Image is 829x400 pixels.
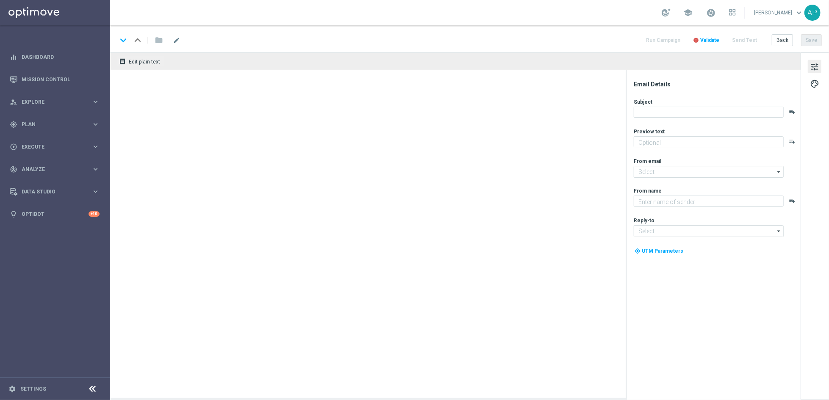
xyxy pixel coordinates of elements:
[22,167,91,172] span: Analyze
[9,76,100,83] button: Mission Control
[801,34,822,46] button: Save
[808,77,821,90] button: palette
[22,203,89,225] a: Optibot
[10,68,100,91] div: Mission Control
[634,217,654,224] label: Reply-to
[10,188,91,196] div: Data Studio
[693,37,699,43] i: error
[634,128,665,135] label: Preview text
[91,165,100,173] i: keyboard_arrow_right
[9,211,100,218] button: lightbulb Optibot +10
[117,34,130,47] i: keyboard_arrow_down
[634,188,662,194] label: From name
[22,122,91,127] span: Plan
[10,53,17,61] i: equalizer
[700,37,719,43] span: Validate
[753,6,804,19] a: [PERSON_NAME]keyboard_arrow_down
[9,54,100,61] button: equalizer Dashboard
[10,166,91,173] div: Analyze
[22,99,91,105] span: Explore
[129,59,160,65] span: Edit plain text
[775,226,783,237] i: arrow_drop_down
[9,166,100,173] button: track_changes Analyze keyboard_arrow_right
[772,34,793,46] button: Back
[808,60,821,73] button: tune
[642,248,683,254] span: UTM Parameters
[634,80,800,88] div: Email Details
[8,385,16,393] i: settings
[10,143,17,151] i: play_circle_outline
[10,210,17,218] i: lightbulb
[22,144,91,149] span: Execute
[634,246,684,256] button: my_location UTM Parameters
[10,143,91,151] div: Execute
[9,121,100,128] button: gps_fixed Plan keyboard_arrow_right
[789,197,796,204] button: playlist_add
[794,8,804,17] span: keyboard_arrow_down
[91,143,100,151] i: keyboard_arrow_right
[634,225,784,237] input: Select
[9,143,100,150] button: play_circle_outline Execute keyboard_arrow_right
[692,35,721,46] button: error Validate
[634,158,661,165] label: From email
[91,188,100,196] i: keyboard_arrow_right
[634,99,652,105] label: Subject
[634,166,784,178] input: Select
[775,166,783,177] i: arrow_drop_down
[119,58,126,65] i: receipt
[635,248,640,254] i: my_location
[10,121,91,128] div: Plan
[22,189,91,194] span: Data Studio
[9,188,100,195] button: Data Studio keyboard_arrow_right
[683,8,693,17] span: school
[810,78,819,89] span: palette
[810,61,819,72] span: tune
[804,5,821,21] div: AP
[22,46,100,68] a: Dashboard
[20,386,46,392] a: Settings
[89,211,100,217] div: +10
[789,138,796,145] button: playlist_add
[10,98,17,106] i: person_search
[789,108,796,115] button: playlist_add
[117,56,164,67] button: receipt Edit plain text
[10,203,100,225] div: Optibot
[91,98,100,106] i: keyboard_arrow_right
[10,98,91,106] div: Explore
[91,120,100,128] i: keyboard_arrow_right
[9,99,100,105] button: person_search Explore keyboard_arrow_right
[10,121,17,128] i: gps_fixed
[10,46,100,68] div: Dashboard
[22,68,100,91] a: Mission Control
[10,166,17,173] i: track_changes
[173,36,180,44] span: mode_edit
